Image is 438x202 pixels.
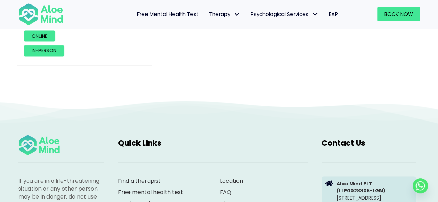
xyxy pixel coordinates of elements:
img: Aloe mind Logo [18,3,63,26]
a: Whatsapp [413,178,428,193]
span: Psychological Services: submenu [310,9,320,19]
a: Book Now [377,7,420,21]
p: [STREET_ADDRESS] [337,180,412,201]
span: Therapy: submenu [232,9,242,19]
a: EAP [324,7,343,21]
span: Contact Us [322,137,365,148]
a: Location [220,176,243,184]
a: Free Mental Health Test [132,7,204,21]
span: Therapy [209,10,240,18]
a: TherapyTherapy: submenu [204,7,245,21]
a: Online [24,30,55,41]
a: Find a therapist [118,176,161,184]
a: FAQ [220,188,231,196]
strong: (LLP0028306-LGN) [337,187,385,194]
a: Free mental health test [118,188,183,196]
span: EAP [329,10,338,18]
span: Quick Links [118,137,161,148]
img: Aloe mind Logo [18,134,60,155]
span: Psychological Services [251,10,319,18]
span: Book Now [384,10,413,18]
nav: Menu [72,7,343,21]
a: Psychological ServicesPsychological Services: submenu [245,7,324,21]
span: Free Mental Health Test [137,10,199,18]
a: In-person [24,45,64,56]
strong: Aloe Mind PLT [337,180,372,187]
